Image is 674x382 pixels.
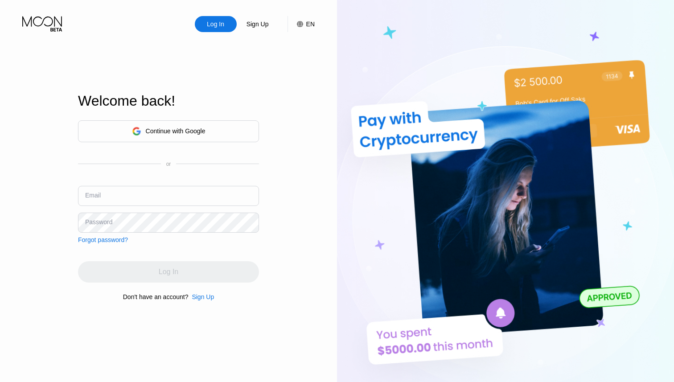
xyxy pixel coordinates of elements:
[78,236,128,243] div: Forgot password?
[146,127,205,135] div: Continue with Google
[288,16,315,32] div: EN
[246,20,270,29] div: Sign Up
[78,93,259,109] div: Welcome back!
[195,16,237,32] div: Log In
[188,293,214,300] div: Sign Up
[78,120,259,142] div: Continue with Google
[123,293,189,300] div: Don't have an account?
[166,161,171,167] div: or
[206,20,225,29] div: Log In
[237,16,279,32] div: Sign Up
[306,21,315,28] div: EN
[192,293,214,300] div: Sign Up
[85,218,112,226] div: Password
[85,192,101,199] div: Email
